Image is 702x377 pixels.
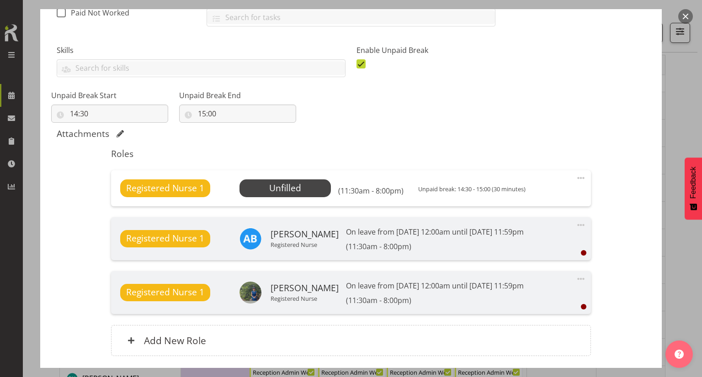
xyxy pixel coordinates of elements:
[271,283,339,293] h6: [PERSON_NAME]
[207,10,495,24] input: Search for tasks
[144,335,206,346] h6: Add New Role
[239,282,261,304] img: gloria-varghese83ea2632f453239292d4b008d7aa8107.png
[269,182,301,194] span: Unfilled
[346,296,524,305] h6: (11:30am - 8:00pm)
[126,286,204,299] span: Registered Nurse 1
[126,182,204,195] span: Registered Nurse 1
[356,45,495,56] label: Enable Unpaid Break
[179,105,296,123] input: Click to select...
[57,45,346,56] label: Skills
[346,226,524,237] p: On leave from [DATE] 12:00am until [DATE] 11:59pm
[271,295,339,302] p: Registered Nurse
[179,90,296,101] label: Unpaid Break End
[689,167,697,199] span: Feedback
[57,128,109,139] h5: Attachments
[126,232,204,245] span: Registered Nurse 1
[111,148,590,159] h5: Roles
[57,61,345,75] input: Search for skills
[346,280,524,291] p: On leave from [DATE] 12:00am until [DATE] 11:59pm
[346,242,524,251] h6: (11:30am - 8:00pm)
[675,350,684,359] img: help-xxl-2.png
[581,250,586,256] div: User is clocked out
[51,105,168,123] input: Click to select...
[338,186,404,195] h6: (11:30am - 8:00pm)
[418,185,526,193] span: Unpaid break: 14:30 - 15:00 (30 minutes)
[71,8,129,18] span: Paid Not Worked
[271,229,339,239] h6: [PERSON_NAME]
[581,304,586,309] div: User is clocked out
[271,241,339,248] p: Registered Nurse
[685,157,702,220] button: Feedback - Show survey
[239,228,261,250] img: andrew-brooks11834.jpg
[51,90,168,101] label: Unpaid Break Start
